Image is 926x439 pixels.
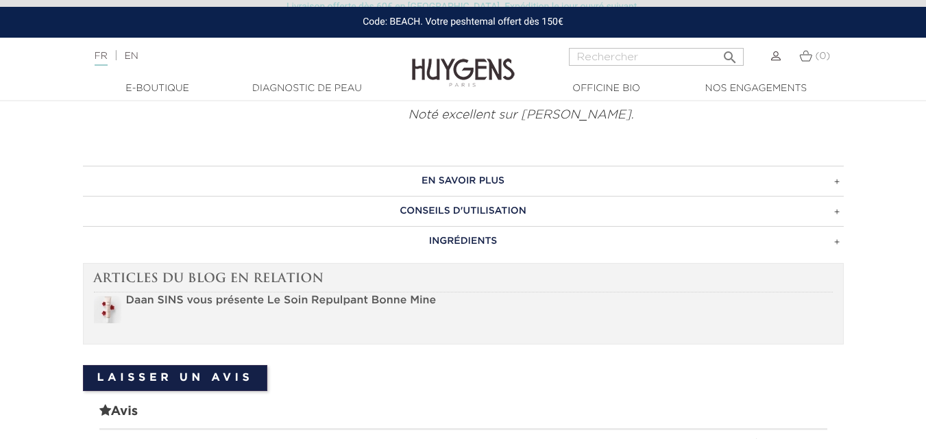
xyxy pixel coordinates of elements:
[126,295,437,306] a: Daan SINS vous présente Le Soin Repulpant Bonne Mine
[99,402,827,429] span: Avis
[409,109,634,121] em: Noté excellent sur [PERSON_NAME].
[124,51,138,61] a: EN
[83,226,844,256] a: INGRÉDIENTS
[718,44,742,62] button: 
[412,36,515,89] img: Huygens
[88,48,376,64] div: |
[569,48,744,66] input: Rechercher
[95,51,108,66] a: FR
[83,365,268,391] a: Laisser un avis
[83,196,844,226] a: CONSEILS D'UTILISATION
[83,166,844,196] a: EN SAVOIR PLUS
[94,296,121,323] img: Daan SINS vous présente Le Soin Repulpant Bonne Mine
[239,81,376,96] a: Diagnostic de peau
[94,271,833,293] h3: Articles du blog en relation
[687,81,825,96] a: Nos engagements
[89,81,226,96] a: E-Boutique
[538,81,675,96] a: Officine Bio
[815,51,830,61] span: (0)
[722,45,738,62] i: 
